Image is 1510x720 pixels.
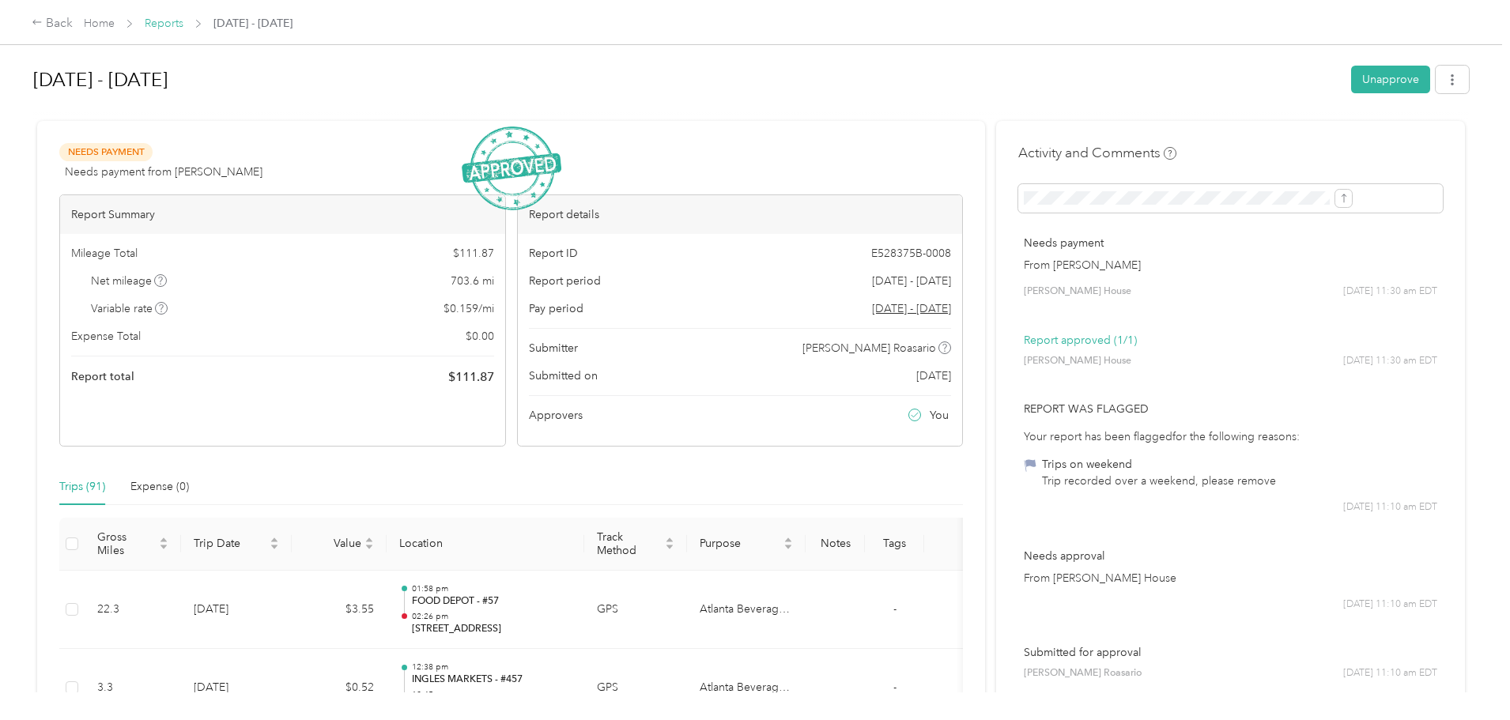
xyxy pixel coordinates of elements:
[1024,285,1131,299] span: [PERSON_NAME] House
[783,535,793,545] span: caret-up
[181,571,292,650] td: [DATE]
[930,407,949,424] span: You
[412,611,572,622] p: 02:26 pm
[451,273,494,289] span: 703.6 mi
[412,594,572,609] p: FOOD DEPOT - #57
[529,368,598,384] span: Submitted on
[1343,354,1437,368] span: [DATE] 11:30 am EDT
[145,17,183,30] a: Reports
[292,571,387,650] td: $3.55
[1024,354,1131,368] span: [PERSON_NAME] House
[529,273,601,289] span: Report period
[872,273,951,289] span: [DATE] - [DATE]
[194,537,266,550] span: Trip Date
[91,273,168,289] span: Net mileage
[270,535,279,545] span: caret-up
[213,15,293,32] span: [DATE] - [DATE]
[85,518,181,571] th: Gross Miles
[65,164,262,180] span: Needs payment from [PERSON_NAME]
[97,530,156,557] span: Gross Miles
[453,245,494,262] span: $ 111.87
[60,195,505,234] div: Report Summary
[130,478,189,496] div: Expense (0)
[1024,235,1437,251] p: Needs payment
[1024,666,1142,680] span: [PERSON_NAME] Roasario
[304,537,361,550] span: Value
[444,300,494,317] span: $ 0.159 / mi
[518,195,963,234] div: Report details
[783,542,793,552] span: caret-down
[529,340,578,356] span: Submitter
[1024,332,1437,349] p: Report approved (1/1)
[59,478,105,496] div: Trips (91)
[700,537,780,550] span: Purpose
[412,662,572,673] p: 12:38 pm
[1042,473,1276,489] div: Trip recorded over a weekend, please remove
[387,518,584,571] th: Location
[292,518,387,571] th: Value
[84,17,115,30] a: Home
[584,571,687,650] td: GPS
[1343,666,1437,680] span: [DATE] 11:10 am EDT
[462,126,561,211] img: ApprovedStamp
[687,518,806,571] th: Purpose
[91,300,168,317] span: Variable rate
[1421,631,1510,720] iframe: Everlance-gr Chat Button Frame
[584,518,687,571] th: Track Method
[85,571,181,650] td: 22.3
[806,518,865,571] th: Notes
[32,14,73,33] div: Back
[1343,285,1437,299] span: [DATE] 11:30 am EDT
[529,407,583,424] span: Approvers
[71,368,134,385] span: Report total
[412,673,572,687] p: INGLES MARKETS - #457
[893,680,897,694] span: -
[412,622,572,636] p: [STREET_ADDRESS]
[466,328,494,345] span: $ 0.00
[1024,401,1437,417] p: Report was flagged
[871,245,951,262] span: E528375B-0008
[71,245,138,262] span: Mileage Total
[665,542,674,552] span: caret-down
[893,602,897,616] span: -
[916,368,951,384] span: [DATE]
[181,518,292,571] th: Trip Date
[1024,548,1437,564] p: Needs approval
[1024,570,1437,586] p: From [PERSON_NAME] House
[59,143,153,161] span: Needs Payment
[1351,66,1430,93] button: Unapprove
[1018,143,1176,163] h4: Activity and Comments
[1024,428,1437,445] div: Your report has been flagged for the following reasons:
[665,535,674,545] span: caret-up
[412,583,572,594] p: 01:58 pm
[597,530,662,557] span: Track Method
[270,542,279,552] span: caret-down
[159,535,168,545] span: caret-up
[1024,644,1437,661] p: Submitted for approval
[865,518,924,571] th: Tags
[33,61,1340,99] h1: Aug 1 - 31, 2025
[872,300,951,317] span: Go to pay period
[529,300,583,317] span: Pay period
[802,340,936,356] span: [PERSON_NAME] Roasario
[412,689,572,700] p: 12:45 pm
[71,328,141,345] span: Expense Total
[1343,597,1437,612] span: [DATE] 11:10 am EDT
[1024,257,1437,273] p: From [PERSON_NAME]
[159,542,168,552] span: caret-down
[364,535,374,545] span: caret-up
[1343,500,1437,515] span: [DATE] 11:10 am EDT
[1042,456,1276,473] div: Trips on weekend
[448,368,494,386] span: $ 111.87
[529,245,578,262] span: Report ID
[364,542,374,552] span: caret-down
[687,571,806,650] td: Atlanta Beverage Company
